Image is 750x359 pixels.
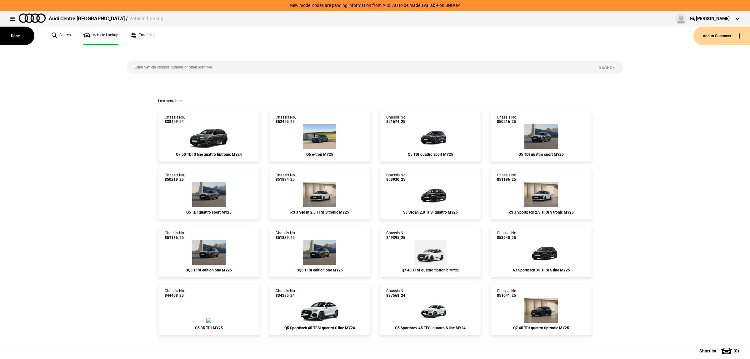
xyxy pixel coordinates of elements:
div: Q5 Sportback 45 TFSI quattro S line MY24 [386,326,474,330]
span: 837568_24 [386,293,407,298]
span: 851894_25 [276,177,296,182]
div: Chassis No. [165,173,185,182]
div: Chassis No. [386,173,407,182]
div: Chassis No. [386,115,407,124]
div: Q7 50 TDI S line quattro tiptronic MY24 [165,152,253,157]
span: 853940_25 [497,235,517,240]
img: Audi_4MQCN2_24_EI_6Y6Y_F71_MP_PAH_(Nadin:_6FJ_C87_F71_PAH_YJZ)_ext.png [187,124,231,149]
div: Chassis No. [386,231,407,240]
div: Chassis No. [276,231,296,240]
div: Hi, [PERSON_NAME] [690,16,730,22]
div: Q5 Sportback 45 TFSI quattro S line MY24 [276,326,364,330]
span: 851196_25 [497,177,517,182]
div: S3 Sedan 2.0 TFSI quattro MY25 [386,210,474,215]
div: Q7 45 TDI quattro tiptronic MY25 [497,326,585,330]
img: Audi_GUBAUY_25S_GX_6Y6Y_WA9_PAH_WA7_5MB_6FJ_WXC_PWL_PYH_F80_H65_(Nadin:_5MB_6FJ_C56_F80_H65_PAH_P... [192,182,226,207]
span: 853930_25 [386,177,407,182]
button: Add to Customer [693,27,750,45]
span: 851186_25 [165,235,185,240]
span: Vehicle Lookup [129,16,163,22]
span: 850219_25 [165,177,185,182]
div: Q5 TDI quattro sport MY25 [497,152,585,157]
img: Audi_GUBS5Y_25LE_GX_6Y6Y_PAH_6FJ_53D_(Nadin:_53D_6FJ_C56_PAH)_ext.png [192,240,226,265]
div: Chassis No. [497,289,517,298]
img: Audi_FYGBJG_25_YM_A2A2__(Nadin:_C52)_ext.png [206,318,211,323]
a: Vehicle Lookup [83,27,118,45]
span: Shortlist [699,349,717,353]
div: Audi Centre [GEOGRAPHIC_DATA] / [49,15,163,22]
div: Chassis No. [497,231,517,240]
img: Audi_8YMS5Y_25_EI_0E0E_6FA_C2T_0P6_4ZP_WXD_PYH_4GF_PG6_(Nadin:_0P6_4GF_4ZP_6FA_C2T_C56_PG6_PYH_S7... [412,182,449,207]
div: RS 3 Sportback 2.5 TFSI S tronic MY25 [497,210,585,215]
img: Audi_4MQAB2_25_MP_0E0E_3FU_WA9_PAH_F72_(Nadin:_3FU_C95_F72_PAH_WA9)_ext.png [524,298,558,323]
span: 850216_25 [497,119,517,124]
button: Search [591,61,623,73]
img: Audi_FYTC3Y_24_EI_2Y2Y_4ZD_QQ2_45I_WXE_6FJ_WQS_PX6_X8C_(Nadin:_45I_4ZD_6FJ_C50_PX6_QQ2_WQS_WXE)_e... [412,298,449,323]
a: Trade ins [131,27,154,45]
div: Chassis No. [276,173,296,182]
div: Chassis No. [276,115,296,124]
a: Search [52,27,71,45]
img: Audi_FYTC3Y_24_EI_2Y2Y_4ZD_(Nadin:_4ZD_6FJ_C50_WQS)_ext.png [297,298,342,323]
span: 852455_25 [276,119,296,124]
span: 844408_25 [165,293,185,298]
img: Audi_GUBS5Y_25LE_GX_6Y6Y_PAH_6FJ_53D_(Nadin:_53D_6FJ_C56_PAH)_ext.png [303,240,336,265]
span: 851041_25 [497,293,517,298]
button: Shortlist(0) [690,343,750,359]
img: Audi_8YFCYG_25_EI_0E0E_WBX_3L5_WXC_WXC-1_PWL_PY5_PYY_U35_(Nadin:_3L5_C56_PWL_PY5_PYY_U35_WBX_WXC)... [522,240,560,265]
div: SQ5 TFSI edition one MY25 [165,268,253,272]
div: Chassis No. [165,115,185,124]
div: RS 3 Sedan 2.5 TFSI S tronic MY25 [276,210,364,215]
div: Chassis No. [276,289,296,298]
div: Q5 TDI quattro sport MY25 [386,152,474,157]
div: Q6 e-tron MY25 [276,152,364,157]
span: 849395_25 [386,235,407,240]
img: Audi_8YFRWY_25_QH_Z9Z9_5MB_64U_(Nadin:_5MB_64U_C48)_ext.png [524,182,558,207]
span: ( 0 ) [733,349,739,353]
img: Audi_8YMRWY_25_QH_Z9Z9_5MB_64U_(Nadin:_5MB_64U_C48)_ext.png [303,182,336,207]
span: Last searches: [158,99,182,103]
input: Enter vehicle chassis number or other identifier. [127,61,591,73]
img: audi.png [19,13,46,23]
div: Chassis No. [497,115,517,124]
span: 834385_24 [276,293,296,298]
img: Audi_GUBAUY_25S_GX_6Y6Y_WA9_PAH_WA7_5MB_3Y4_6FJ_WXC_PWL_PYH_F80_H65_(Nadin:_3Y4_5MB_6FJ_C56_F80_H... [524,124,558,149]
div: Q5 35 TDI MY25 [165,326,253,330]
div: Chassis No. [386,289,407,298]
div: A3 Sportback 35 TFSI S line MY25 [497,268,585,272]
div: Q7 45 TFSI quattro tiptronic MY25 [386,268,474,272]
span: 838459_24 [165,119,185,124]
span: 851889_25 [276,235,296,240]
span: 851674_25 [386,119,407,124]
div: Chassis No. [165,289,185,298]
div: Q5 TDI quattro sport MY25 [165,210,253,215]
img: Audi_GFBA1A_25_FW_3D3D__(Nadin:_C05)_ext.png [303,124,336,149]
div: SQ5 TFSI edition one MY25 [276,268,364,272]
img: Audi_4MQAI1_25_MP_2Y2Y_3FU_WA9_PAH_F72_(Nadin:_3FU_C93_F72_PAH_WA9)_ext.png [414,240,447,265]
div: Chassis No. [165,231,185,240]
img: Audi_GUBAUY_25S_GX_6Y6Y_WA9_PAH_5MB_6FJ_PQ7_WXC_PWL_PYH_H65_CB2_(Nadin:_5MB_6FJ_C56_CB2_H65_PAH_P... [412,124,449,149]
div: Chassis No. [497,173,517,182]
